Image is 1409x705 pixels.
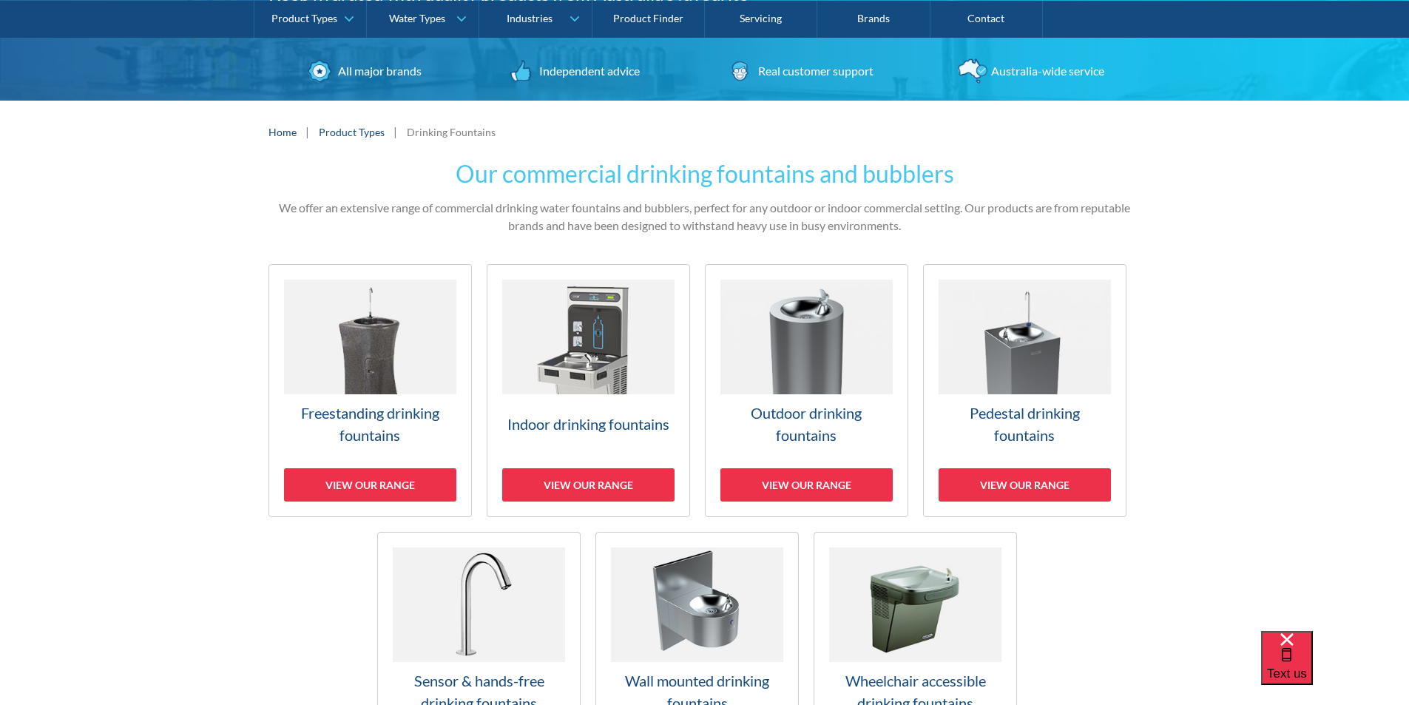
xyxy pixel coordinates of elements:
div: View our range [939,468,1111,502]
p: We offer an extensive range of commercial drinking water fountains and bubblers, perfect for any ... [268,199,1141,235]
h3: Freestanding drinking fountains [284,402,456,446]
div: Australia-wide service [987,62,1104,80]
div: Industries [507,12,553,24]
a: Product Types [319,124,385,140]
h3: Indoor drinking fountains [502,413,675,435]
div: Real customer support [754,62,874,80]
iframe: podium webchat widget bubble [1261,631,1409,705]
a: Home [268,124,297,140]
div: Drinking Fountains [407,124,496,140]
a: Indoor drinking fountainsView our range [487,264,690,517]
div: View our range [720,468,893,502]
h2: Our commercial drinking fountains and bubblers [268,156,1141,192]
div: View our range [502,468,675,502]
div: View our range [284,468,456,502]
a: Pedestal drinking fountainsView our range [923,264,1126,517]
div: Independent advice [535,62,640,80]
div: | [392,123,399,141]
div: | [304,123,311,141]
a: Freestanding drinking fountainsView our range [268,264,472,517]
div: Water Types [389,12,445,24]
h3: Pedestal drinking fountains [939,402,1111,446]
a: Outdoor drinking fountainsView our range [705,264,908,517]
div: All major brands [334,62,422,80]
h3: Outdoor drinking fountains [720,402,893,446]
div: Product Types [271,12,337,24]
